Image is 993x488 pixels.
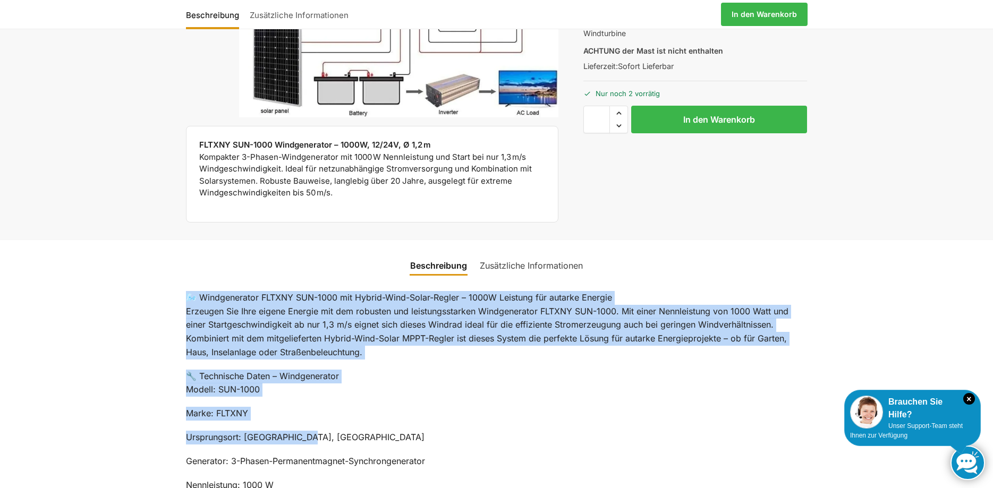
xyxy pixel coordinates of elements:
a: Beschreibung [186,2,244,27]
i: Schließen [963,393,975,405]
p: Ursprungsort: [GEOGRAPHIC_DATA], [GEOGRAPHIC_DATA] [186,431,808,444]
span: Unser Support-Team steht Ihnen zur Verfügung [850,422,963,439]
a: Zusätzliche Informationen [473,253,589,278]
iframe: Sicherer Rahmen für schnelle Bezahlvorgänge [581,140,809,169]
input: Produktmenge [583,106,610,133]
p: 🌬️ Windgenerator FLTXNY SUN-1000 mit Hybrid-Wind-Solar-Regler – 1000W Leistung für autarke Energi... [186,291,808,359]
span: Lieferzeit: [583,62,674,71]
div: Brauchen Sie Hilfe? [850,396,975,421]
span: Reduce quantity [610,119,627,133]
a: In den Warenkorb [721,3,808,26]
img: Customer service [850,396,883,429]
strong: FLTXNY SUN-1000 Windgenerator – 1000W, 12/24V, Ø 1,2 m [199,140,431,150]
p: Generator: 3-Phasen-Permanentmagnet-Synchrongenerator [186,455,808,468]
p: Marke: FLTXNY [186,407,808,421]
button: In den Warenkorb [631,106,807,133]
a: Zusätzliche Informationen [244,2,354,27]
a: Beschreibung [404,253,473,278]
p: Nur noch 2 vorrätig [583,81,807,99]
span: Sofort Lieferbar [618,62,674,71]
p: 🔧 Technische Daten – Windgenerator Modell: SUN-1000 [186,370,808,397]
strong: ACHTUNG der Mast ist nicht enthalten [583,46,723,55]
p: Kompakter 3-Phasen-Windgenerator mit 1000 W Nennleistung und Start bei nur 1,3 m/s Windgeschwindi... [199,139,546,199]
p: Windturbine [583,28,807,39]
span: Increase quantity [610,106,627,120]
